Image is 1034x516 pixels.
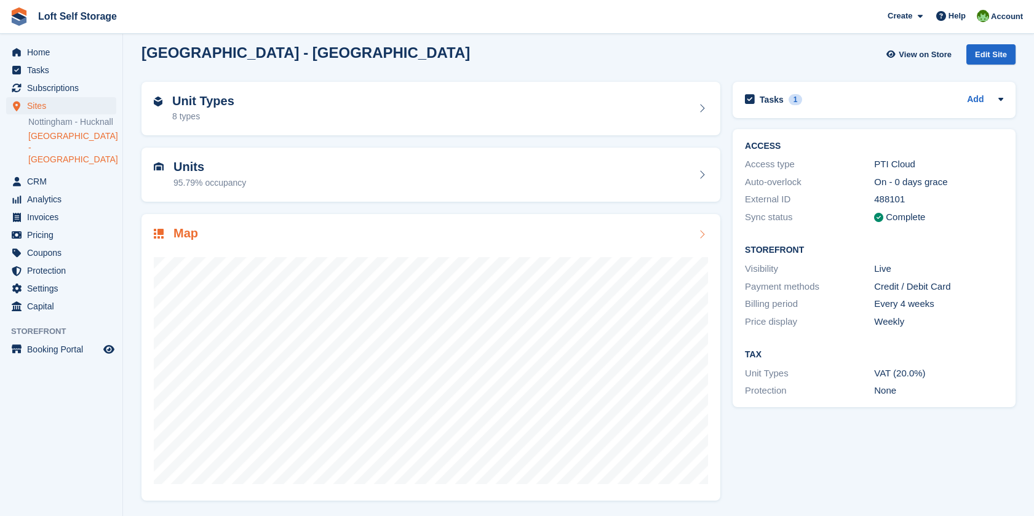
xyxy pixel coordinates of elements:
div: Credit / Debit Card [874,280,1003,294]
img: map-icn-33ee37083ee616e46c38cad1a60f524a97daa1e2b2c8c0bc3eb3415660979fc1.svg [154,229,164,239]
span: Protection [27,262,101,279]
div: Auto-overlock [745,175,874,189]
h2: Tasks [760,94,784,105]
span: Analytics [27,191,101,208]
img: James Johnson [977,10,989,22]
div: Access type [745,157,874,172]
div: Unit Types [745,367,874,381]
a: menu [6,97,116,114]
a: Unit Types 8 types [141,82,720,136]
div: PTI Cloud [874,157,1003,172]
a: menu [6,226,116,244]
span: Tasks [27,62,101,79]
span: Account [991,10,1023,23]
a: Nottingham - Hucknall [28,116,116,128]
a: Preview store [101,342,116,357]
span: Settings [27,280,101,297]
span: Help [948,10,966,22]
a: [GEOGRAPHIC_DATA] - [GEOGRAPHIC_DATA] [28,130,116,165]
h2: [GEOGRAPHIC_DATA] - [GEOGRAPHIC_DATA] [141,44,470,61]
img: unit-type-icn-2b2737a686de81e16bb02015468b77c625bbabd49415b5ef34ead5e3b44a266d.svg [154,97,162,106]
div: Complete [886,210,925,224]
h2: Map [173,226,198,240]
div: None [874,384,1003,398]
span: CRM [27,173,101,190]
a: menu [6,244,116,261]
a: menu [6,79,116,97]
a: menu [6,44,116,61]
div: Sync status [745,210,874,224]
div: Price display [745,315,874,329]
div: Protection [745,384,874,398]
a: menu [6,62,116,79]
h2: Unit Types [172,94,234,108]
span: Create [888,10,912,22]
img: stora-icon-8386f47178a22dfd0bd8f6a31ec36ba5ce8667c1dd55bd0f319d3a0aa187defe.svg [10,7,28,26]
a: Units 95.79% occupancy [141,148,720,202]
div: Edit Site [966,44,1016,65]
h2: Storefront [745,245,1003,255]
div: On - 0 days grace [874,175,1003,189]
span: View on Store [899,49,952,61]
div: External ID [745,193,874,207]
a: Loft Self Storage [33,6,122,26]
span: Subscriptions [27,79,101,97]
div: 95.79% occupancy [173,177,246,189]
div: Payment methods [745,280,874,294]
span: Capital [27,298,101,315]
span: Home [27,44,101,61]
a: menu [6,208,116,226]
div: 488101 [874,193,1003,207]
div: VAT (20.0%) [874,367,1003,381]
div: Billing period [745,297,874,311]
span: Invoices [27,208,101,226]
div: 8 types [172,110,234,123]
a: Add [967,93,984,107]
a: menu [6,173,116,190]
a: menu [6,298,116,315]
a: menu [6,280,116,297]
span: Storefront [11,325,122,338]
span: Coupons [27,244,101,261]
a: menu [6,262,116,279]
div: Weekly [874,315,1003,329]
span: Pricing [27,226,101,244]
div: 1 [789,94,803,105]
div: Visibility [745,262,874,276]
a: Map [141,214,720,501]
img: unit-icn-7be61d7bf1b0ce9d3e12c5938cc71ed9869f7b940bace4675aadf7bd6d80202e.svg [154,162,164,171]
a: Edit Site [966,44,1016,69]
a: menu [6,341,116,358]
h2: ACCESS [745,141,1003,151]
div: Live [874,262,1003,276]
span: Sites [27,97,101,114]
h2: Tax [745,350,1003,360]
a: menu [6,191,116,208]
a: View on Store [885,44,956,65]
h2: Units [173,160,246,174]
span: Booking Portal [27,341,101,358]
div: Every 4 weeks [874,297,1003,311]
